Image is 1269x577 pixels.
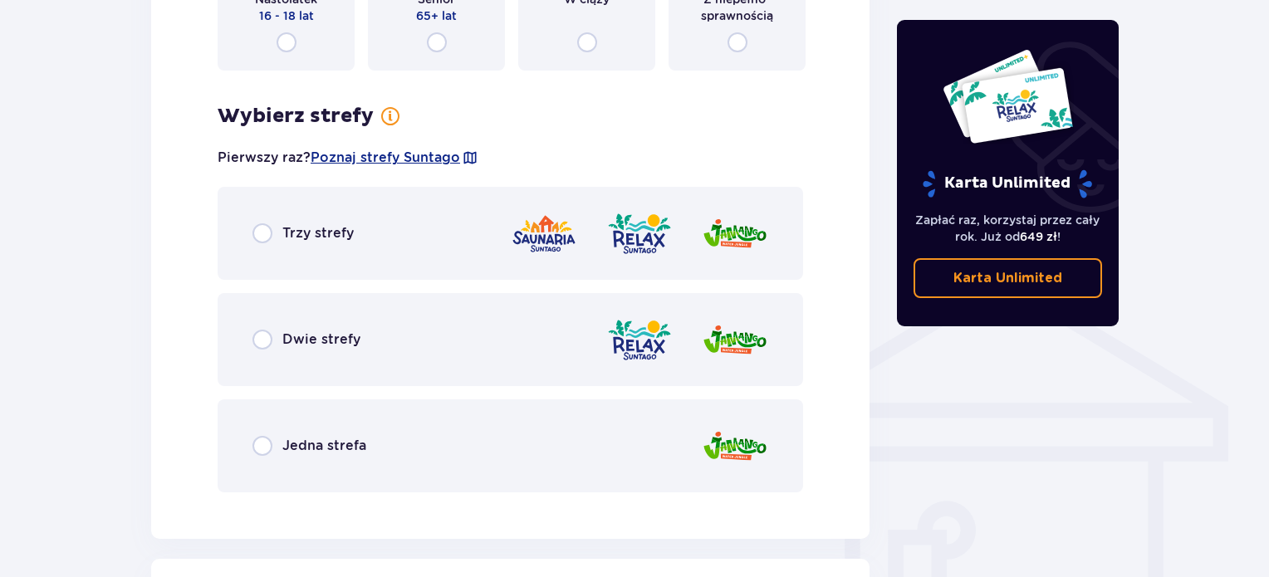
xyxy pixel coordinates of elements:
p: Jedna strefa [282,437,366,455]
p: Karta Unlimited [921,169,1094,198]
p: 65+ lat [416,7,457,24]
img: zone logo [702,210,768,257]
p: Karta Unlimited [953,269,1062,287]
span: 649 zł [1020,230,1057,243]
p: Zapłać raz, korzystaj przez cały rok. Już od ! [914,212,1103,245]
p: Wybierz strefy [218,104,374,129]
img: zone logo [606,316,673,364]
a: Poznaj strefy Suntago [311,149,460,167]
img: zone logo [702,316,768,364]
p: Dwie strefy [282,330,360,349]
a: Karta Unlimited [914,258,1103,298]
p: 16 - 18 lat [259,7,314,24]
p: Pierwszy raz? [218,149,478,167]
img: zone logo [606,210,673,257]
p: Trzy strefy [282,224,354,242]
img: zone logo [511,210,577,257]
img: zone logo [702,423,768,470]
